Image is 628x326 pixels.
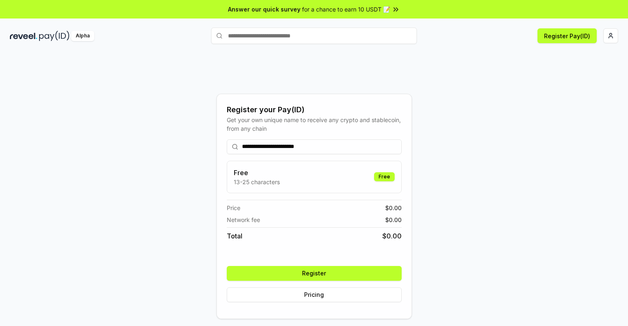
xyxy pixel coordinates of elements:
[227,231,242,241] span: Total
[10,31,37,41] img: reveel_dark
[374,172,395,181] div: Free
[227,116,402,133] div: Get your own unique name to receive any crypto and stablecoin, from any chain
[227,104,402,116] div: Register your Pay(ID)
[234,168,280,178] h3: Free
[234,178,280,186] p: 13-25 characters
[385,215,402,224] span: $ 0.00
[227,266,402,281] button: Register
[228,5,300,14] span: Answer our quick survey
[537,28,597,43] button: Register Pay(ID)
[227,287,402,302] button: Pricing
[382,231,402,241] span: $ 0.00
[39,31,70,41] img: pay_id
[385,203,402,212] span: $ 0.00
[227,215,260,224] span: Network fee
[227,203,240,212] span: Price
[71,31,94,41] div: Alpha
[302,5,390,14] span: for a chance to earn 10 USDT 📝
